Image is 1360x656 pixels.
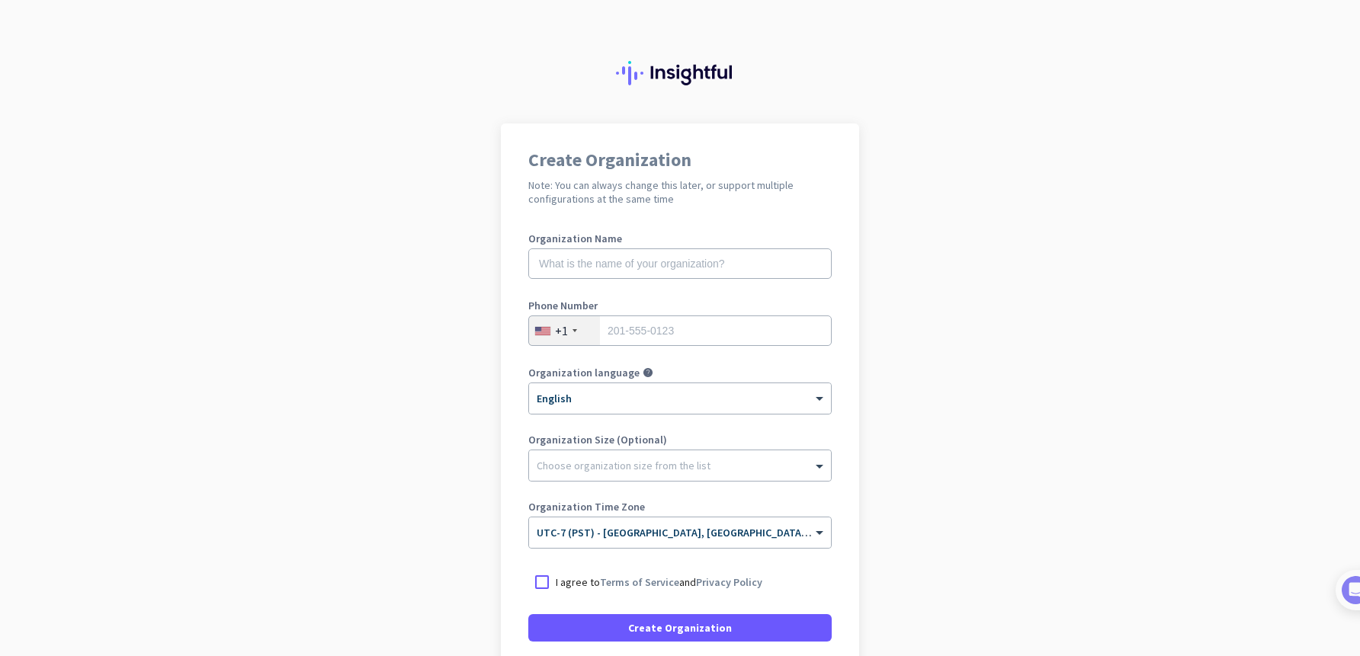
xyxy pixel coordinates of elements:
[556,574,762,590] p: I agree to and
[528,315,832,346] input: 201-555-0123
[528,233,832,244] label: Organization Name
[616,61,744,85] img: Insightful
[628,620,732,635] span: Create Organization
[528,434,832,445] label: Organization Size (Optional)
[528,151,832,169] h1: Create Organization
[696,575,762,589] a: Privacy Policy
[528,367,640,378] label: Organization language
[528,178,832,206] h2: Note: You can always change this later, or support multiple configurations at the same time
[555,323,568,338] div: +1
[528,501,832,512] label: Organization Time Zone
[600,575,679,589] a: Terms of Service
[528,248,832,279] input: What is the name of your organization?
[528,614,832,642] button: Create Organization
[528,300,832,311] label: Phone Number
[643,367,653,378] i: help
